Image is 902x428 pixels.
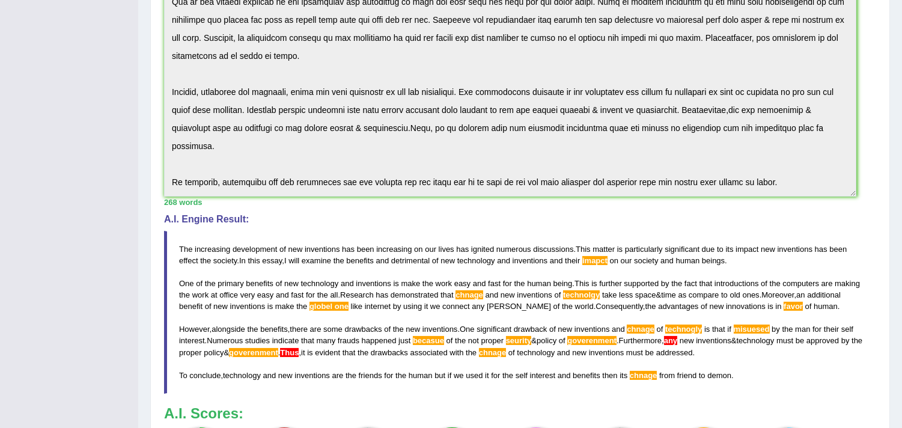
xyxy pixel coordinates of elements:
span: Possible spelling mistake found. (did you mean: change) [630,371,657,380]
span: ones [743,290,760,299]
span: friend [677,371,697,380]
span: of [384,325,391,334]
span: its [726,245,734,254]
span: by [393,302,401,311]
span: inventions [422,325,458,334]
span: used [466,371,483,380]
span: supported [624,279,659,288]
span: new [710,302,724,311]
span: there [290,325,308,334]
span: the [671,279,682,288]
span: additional [807,290,841,299]
span: be [796,336,804,345]
span: human [814,302,838,311]
span: interest [179,336,205,345]
span: has [456,245,469,254]
span: conclude [189,371,221,380]
span: benefits [246,279,273,288]
span: and [341,279,354,288]
span: matter [593,245,615,254]
span: technology [517,348,555,357]
span: the [346,371,356,380]
span: and [486,290,499,299]
span: society [634,256,658,265]
span: all [330,290,338,299]
span: this [248,256,260,265]
span: inventions [230,302,266,311]
span: and [473,279,486,288]
span: numerous [496,245,531,254]
span: many [316,336,335,345]
span: make [275,302,294,311]
span: and [263,371,276,380]
span: the [205,279,216,288]
span: evident [315,348,340,357]
span: Put a space after the comma. (did you mean: , any) [664,336,677,345]
span: that [440,290,454,299]
blockquote: . . , . . . & . , . , . , , . . & . & & . , . , . [164,231,876,394]
span: One [460,325,475,334]
span: self [516,371,528,380]
span: been [829,245,847,254]
span: work [436,279,452,288]
span: of [205,302,212,311]
span: for [306,290,315,299]
span: by [661,279,669,288]
span: some [323,325,343,334]
span: has [376,290,388,299]
span: on [610,256,618,265]
span: technology [300,279,338,288]
span: and [550,256,563,265]
span: the [334,256,344,265]
span: self [841,325,853,334]
span: in [775,302,781,311]
span: is [307,348,312,357]
span: The [179,245,192,254]
span: Possible spelling mistake found. (did you mean: misused) [734,325,770,334]
span: for [491,371,500,380]
span: benefit [179,302,203,311]
span: Add a space between sentences. (did you mean: Thus) [280,348,299,357]
span: computers [782,279,819,288]
span: new [501,290,515,299]
span: and [557,348,570,357]
span: the [358,348,368,357]
span: if [727,325,731,334]
span: making [835,279,860,288]
span: are [821,279,833,288]
span: be [645,348,654,357]
span: proper [481,336,504,345]
span: I [284,256,287,265]
span: primary [218,279,243,288]
span: of [805,302,812,311]
span: to [699,371,705,380]
span: associated [410,348,448,357]
span: work [192,290,209,299]
span: new [278,371,293,380]
span: is [591,279,597,288]
span: for [503,279,512,288]
span: technology [223,371,261,380]
span: that [699,279,713,288]
span: Possible spelling mistake. ‘favor’ is American English. (did you mean: favour) [784,302,803,311]
span: with [449,348,463,357]
span: just [398,336,410,345]
span: old [730,290,740,299]
span: This [576,245,591,254]
span: must [776,336,793,345]
span: addressed [656,348,693,357]
span: beings [702,256,725,265]
span: society [213,256,237,265]
span: are [332,371,344,380]
span: inventions [513,256,548,265]
span: then [602,371,617,380]
span: frauds [338,336,359,345]
span: In [239,256,246,265]
span: the [852,336,862,345]
span: is [393,279,398,288]
span: significant [665,245,699,254]
span: Moreover [761,290,794,299]
span: benefits [260,325,288,334]
span: advantages [658,302,698,311]
span: of [549,325,556,334]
